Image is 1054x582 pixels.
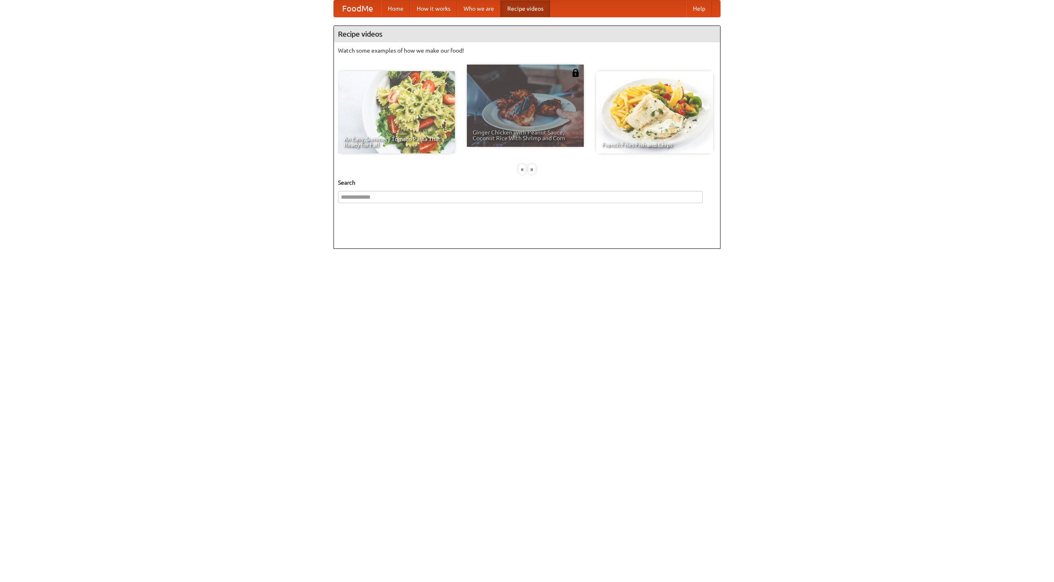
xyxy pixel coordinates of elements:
[686,0,712,17] a: Help
[381,0,410,17] a: Home
[501,0,550,17] a: Recipe videos
[338,71,455,153] a: An Easy, Summery Tomato Pasta That's Ready for Fall
[571,69,580,77] img: 483408.png
[602,142,707,148] span: French Fries Fish and Chips
[338,46,716,55] p: Watch some examples of how we make our food!
[457,0,501,17] a: Who we are
[344,136,449,148] span: An Easy, Summery Tomato Pasta That's Ready for Fall
[410,0,457,17] a: How it works
[334,26,720,42] h4: Recipe videos
[596,71,713,153] a: French Fries Fish and Chips
[338,179,716,187] h5: Search
[334,0,381,17] a: FoodMe
[528,164,536,174] div: »
[518,164,526,174] div: «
